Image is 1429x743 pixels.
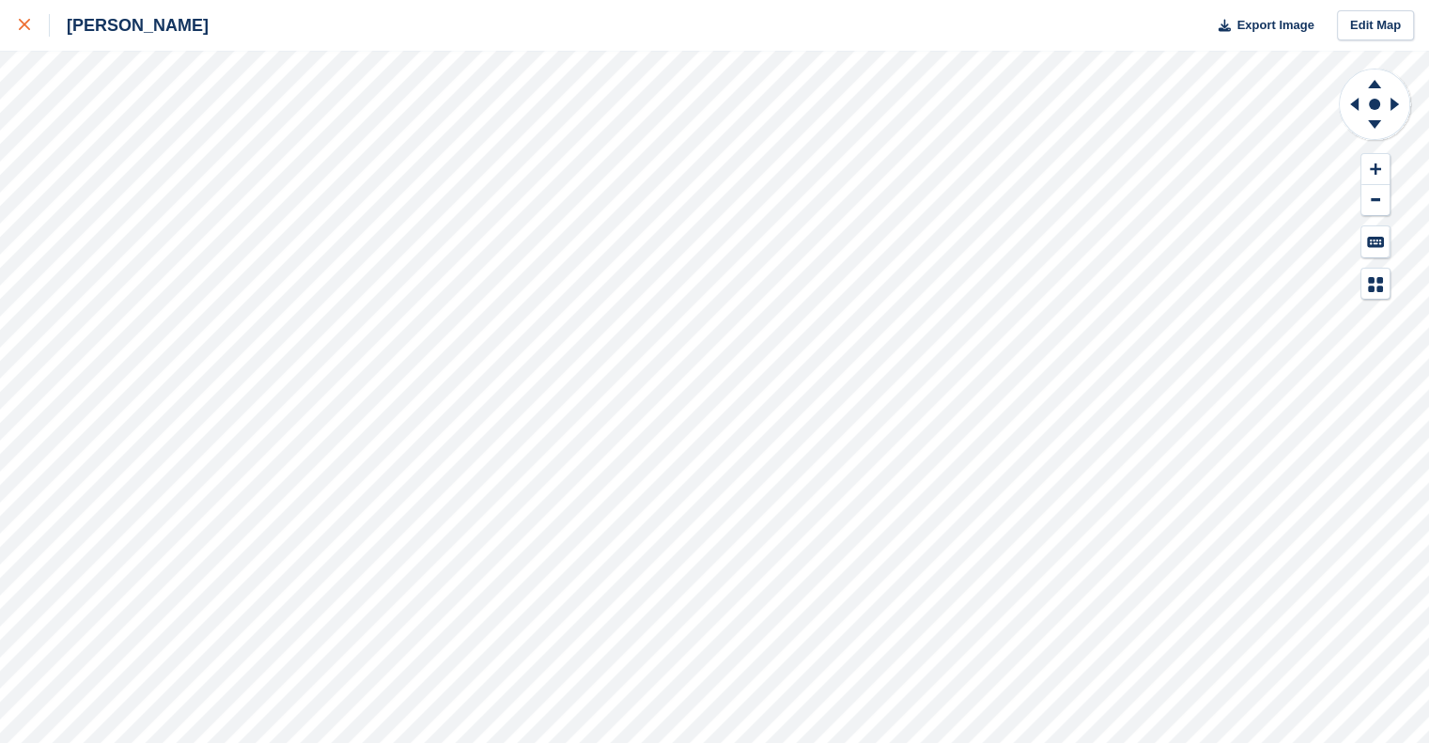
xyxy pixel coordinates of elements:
[1361,226,1390,257] button: Keyboard Shortcuts
[1207,10,1314,41] button: Export Image
[1361,154,1390,185] button: Zoom In
[1337,10,1414,41] a: Edit Map
[1236,16,1313,35] span: Export Image
[1361,185,1390,216] button: Zoom Out
[1361,269,1390,300] button: Map Legend
[50,14,209,37] div: [PERSON_NAME]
